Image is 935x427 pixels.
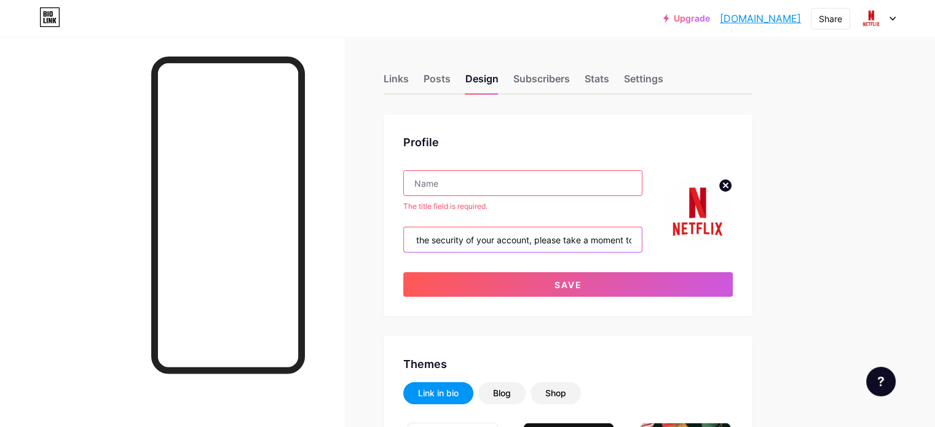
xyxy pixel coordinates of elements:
div: Profile [403,134,733,151]
div: Design [465,71,499,93]
img: kundeservice [662,176,733,247]
div: Posts [424,71,451,93]
span: Save [554,280,582,290]
a: Upgrade [663,14,710,23]
div: Settings [624,71,663,93]
button: Save [403,272,733,297]
img: kundeservice [859,7,883,30]
div: Stats [585,71,609,93]
a: [DOMAIN_NAME] [720,11,801,26]
div: The title field is required. [403,201,642,212]
div: Link in bio [418,387,459,399]
input: Name [404,171,642,195]
div: Themes [403,356,733,372]
div: Share [819,12,842,25]
div: Blog [493,387,511,399]
div: Subscribers [513,71,570,93]
div: Shop [545,387,566,399]
input: Bio [404,227,642,252]
div: Links [384,71,409,93]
